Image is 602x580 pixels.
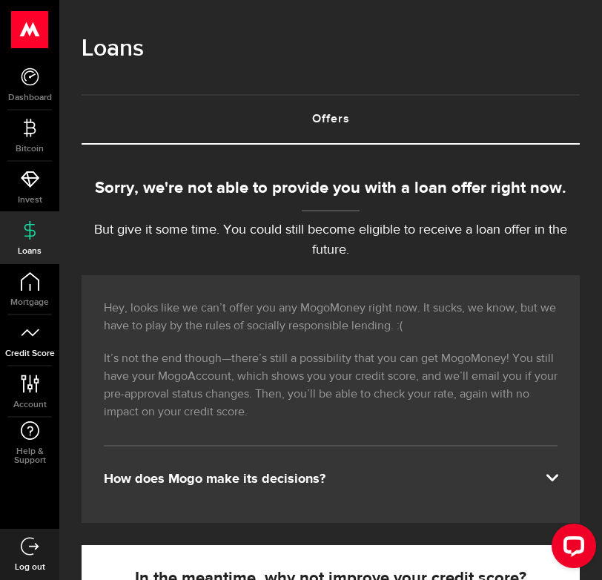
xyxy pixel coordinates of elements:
div: Sorry, we're not able to provide you with a loan offer right now. [82,177,580,201]
ul: Tabs Navigation [82,94,580,145]
div: How does Mogo make its decisions? [104,470,558,488]
h1: Loans [82,30,580,68]
iframe: LiveChat chat widget [540,518,602,580]
p: But give it some time. You could still become eligible to receive a loan offer in the future. [82,220,580,260]
p: It’s not the end though—there’s still a possibility that you can get MogoMoney! You still have yo... [104,350,558,421]
a: Offers [82,96,580,143]
p: Hey, looks like we can’t offer you any MogoMoney right now. It sucks, we know, but we have to pla... [104,300,558,335]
